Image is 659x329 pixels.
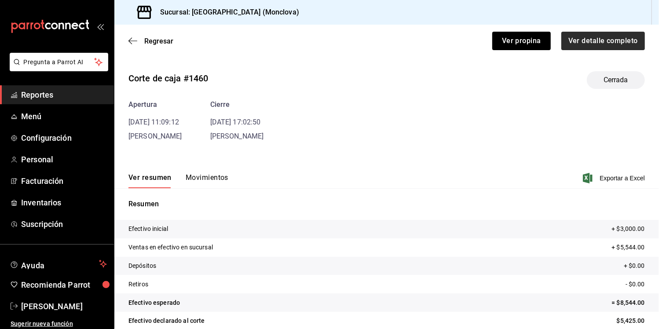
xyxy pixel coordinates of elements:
[21,300,107,312] span: [PERSON_NAME]
[128,243,213,252] p: Ventas en efectivo en sucursal
[10,53,108,71] button: Pregunta a Parrot AI
[612,243,645,252] p: + $5,544.00
[210,99,264,110] div: Cierre
[21,132,107,144] span: Configuración
[128,37,173,45] button: Regresar
[128,316,205,325] p: Efectivo declarado al corte
[128,118,179,126] time: [DATE] 11:09:12
[561,32,645,50] button: Ver detalle completo
[612,298,645,307] p: = $8,544.00
[598,75,633,85] span: Cerrada
[186,173,228,188] button: Movimientos
[626,280,645,289] p: - $0.00
[21,279,107,291] span: Recomienda Parrot
[128,298,180,307] p: Efectivo esperado
[210,118,261,126] time: [DATE] 17:02:50
[21,197,107,208] span: Inventarios
[128,199,645,209] p: Resumen
[21,154,107,165] span: Personal
[128,173,228,188] div: navigation tabs
[128,280,148,289] p: Retiros
[21,110,107,122] span: Menú
[97,23,104,30] button: open_drawer_menu
[492,32,551,50] button: Ver propina
[128,224,168,234] p: Efectivo inicial
[617,316,645,325] p: $5,425.00
[24,58,95,67] span: Pregunta a Parrot AI
[6,64,108,73] a: Pregunta a Parrot AI
[128,99,182,110] div: Apertura
[21,259,95,269] span: Ayuda
[128,261,156,271] p: Depósitos
[21,175,107,187] span: Facturación
[128,132,182,140] span: [PERSON_NAME]
[612,224,645,234] p: + $3,000.00
[11,319,107,329] span: Sugerir nueva función
[128,173,172,188] button: Ver resumen
[624,261,645,271] p: + $0.00
[144,37,173,45] span: Regresar
[585,173,645,183] button: Exportar a Excel
[21,218,107,230] span: Suscripción
[128,72,209,85] div: Corte de caja #1460
[21,89,107,101] span: Reportes
[210,132,264,140] span: [PERSON_NAME]
[153,7,299,18] h3: Sucursal: [GEOGRAPHIC_DATA] (Monclova)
